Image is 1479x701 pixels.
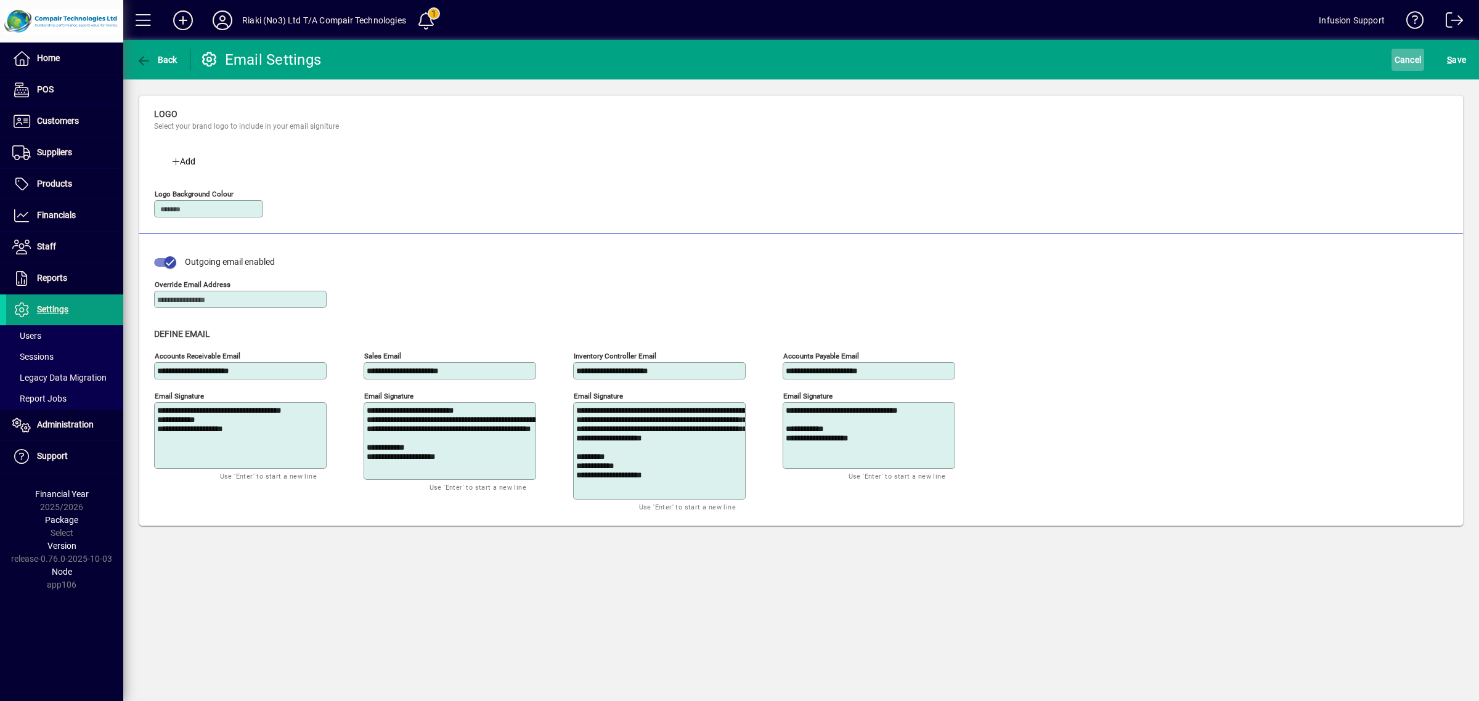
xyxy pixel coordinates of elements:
[364,351,401,360] mat-label: Sales email
[6,346,123,367] a: Sessions
[6,367,123,388] a: Legacy Data Migration
[430,480,526,494] mat-hint: Use 'Enter' to start a new line
[1391,49,1425,71] button: Cancel
[37,210,76,220] span: Financials
[154,329,210,339] span: Define Email
[1444,49,1469,71] button: Save
[47,541,76,551] span: Version
[6,325,123,346] a: Users
[37,419,94,429] span: Administration
[849,469,945,483] mat-hint: Use 'Enter' to start a new line
[1447,55,1452,65] span: S
[1397,2,1424,43] a: Knowledge Base
[12,373,107,383] span: Legacy Data Migration
[1395,50,1422,70] span: Cancel
[6,137,123,168] a: Suppliers
[45,515,78,525] span: Package
[6,106,123,137] a: Customers
[136,55,177,65] span: Back
[154,121,530,132] div: Select your brand logo to include in your email signiture
[1447,50,1466,70] span: ave
[574,391,623,400] mat-label: Email Signature
[52,567,72,577] span: Node
[6,410,123,440] a: Administration
[154,109,177,119] span: Logo
[203,9,242,31] button: Profile
[155,190,234,198] mat-label: Logo background colour
[185,257,275,267] span: Outgoing email enabled
[12,394,67,403] span: Report Jobs
[200,50,322,70] div: Email Settings
[364,391,414,400] mat-label: Email Signature
[6,232,123,262] a: Staff
[574,351,656,360] mat-label: Inventory Controller Email
[37,241,56,251] span: Staff
[155,351,240,360] mat-label: Accounts receivable email
[154,155,213,168] div: Add
[155,391,204,400] mat-label: Email Signature
[154,150,213,172] button: Add
[133,49,181,71] button: Back
[155,280,230,288] mat-label: Override Email Address
[6,388,123,409] a: Report Jobs
[123,49,191,71] app-page-header-button: Back
[37,179,72,188] span: Products
[12,331,41,341] span: Users
[6,169,123,200] a: Products
[1319,10,1385,30] div: Infusion Support
[6,43,123,74] a: Home
[1436,2,1464,43] a: Logout
[37,451,68,461] span: Support
[163,9,203,31] button: Add
[6,263,123,294] a: Reports
[242,10,406,30] div: Riaki (No3) Ltd T/A Compair Technologies
[37,304,68,314] span: Settings
[783,391,833,400] mat-label: Email Signature
[37,84,54,94] span: POS
[6,75,123,105] a: POS
[37,273,67,283] span: Reports
[37,116,79,126] span: Customers
[12,352,54,362] span: Sessions
[37,53,60,63] span: Home
[220,469,317,483] mat-hint: Use 'Enter' to start a new line
[35,489,89,499] span: Financial Year
[6,200,123,231] a: Financials
[783,351,859,360] mat-label: Accounts Payable Email
[639,500,736,514] mat-hint: Use 'Enter' to start a new line
[37,147,72,157] span: Suppliers
[6,441,123,472] a: Support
